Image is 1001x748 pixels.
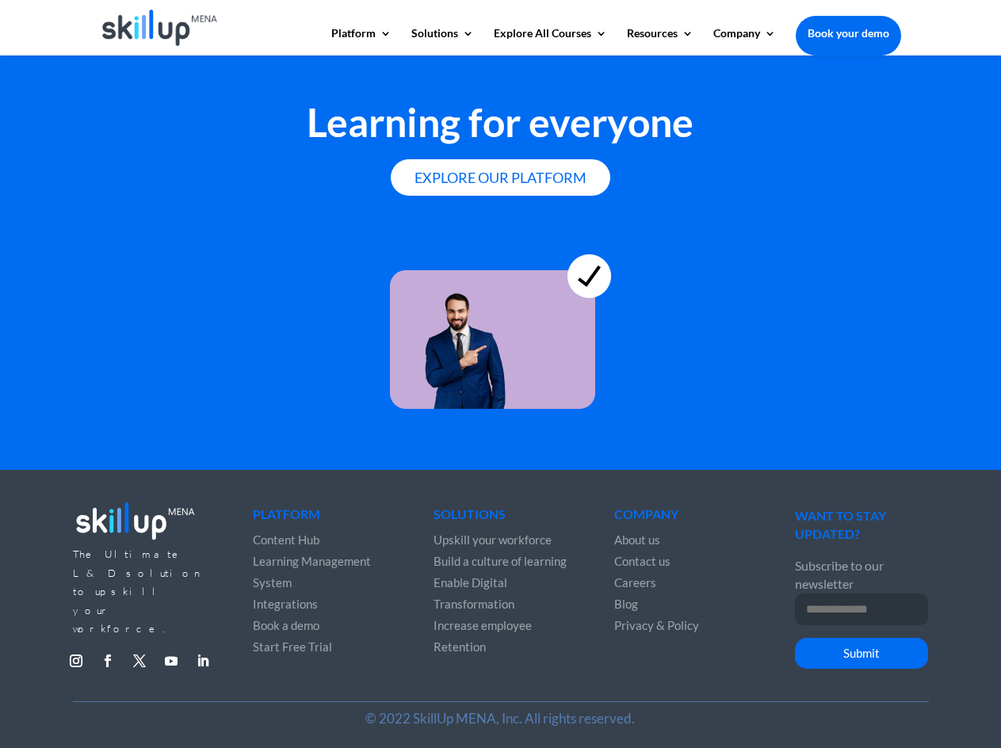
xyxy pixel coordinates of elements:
a: Learning Management System [253,554,371,590]
a: Explore our platform [391,159,610,197]
iframe: Chat Widget [737,577,1001,748]
a: Follow on Instagram [63,648,89,674]
a: Solutions [411,28,474,55]
a: Enable Digital Transformation [434,575,514,611]
a: Build a culture of learning [434,554,567,568]
a: Resources [627,28,693,55]
a: Blog [614,597,638,611]
a: Increase employee Retention [434,618,532,654]
span: The Ultimate L&D solution to upskill your workforce. [73,548,204,635]
img: learning for everyone 4 - skillup [390,223,611,409]
a: Book a demo [253,618,319,632]
p: © 2022 SkillUp MENA, Inc. All rights reserved. [100,709,900,727]
a: Contact us [614,554,671,568]
a: Book your demo [796,16,901,51]
a: Careers [614,575,656,590]
a: Platform [331,28,392,55]
a: Follow on Facebook [95,648,120,674]
h4: Company [614,508,747,529]
a: Company [713,28,776,55]
a: Explore All Courses [494,28,607,55]
img: Skillup Mena [102,10,217,46]
iframe: profile [6,23,247,145]
a: Content Hub [253,532,319,547]
a: Follow on X [127,648,152,674]
a: Upskill your workforce [434,532,552,547]
a: Follow on LinkedIn [190,648,216,674]
a: Start Free Trial [253,639,332,654]
a: Privacy & Policy [614,618,699,632]
h2: Learning for everyone [100,102,900,150]
h4: Solutions [434,508,567,529]
a: About us [614,532,660,547]
a: Follow on Youtube [159,648,184,674]
h4: Platform [253,508,386,529]
img: footer_logo [73,497,198,544]
a: Integrations [253,597,318,611]
p: Subscribe to our newsletter [795,556,928,593]
span: WANT TO STAY UPDATED? [795,508,886,541]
